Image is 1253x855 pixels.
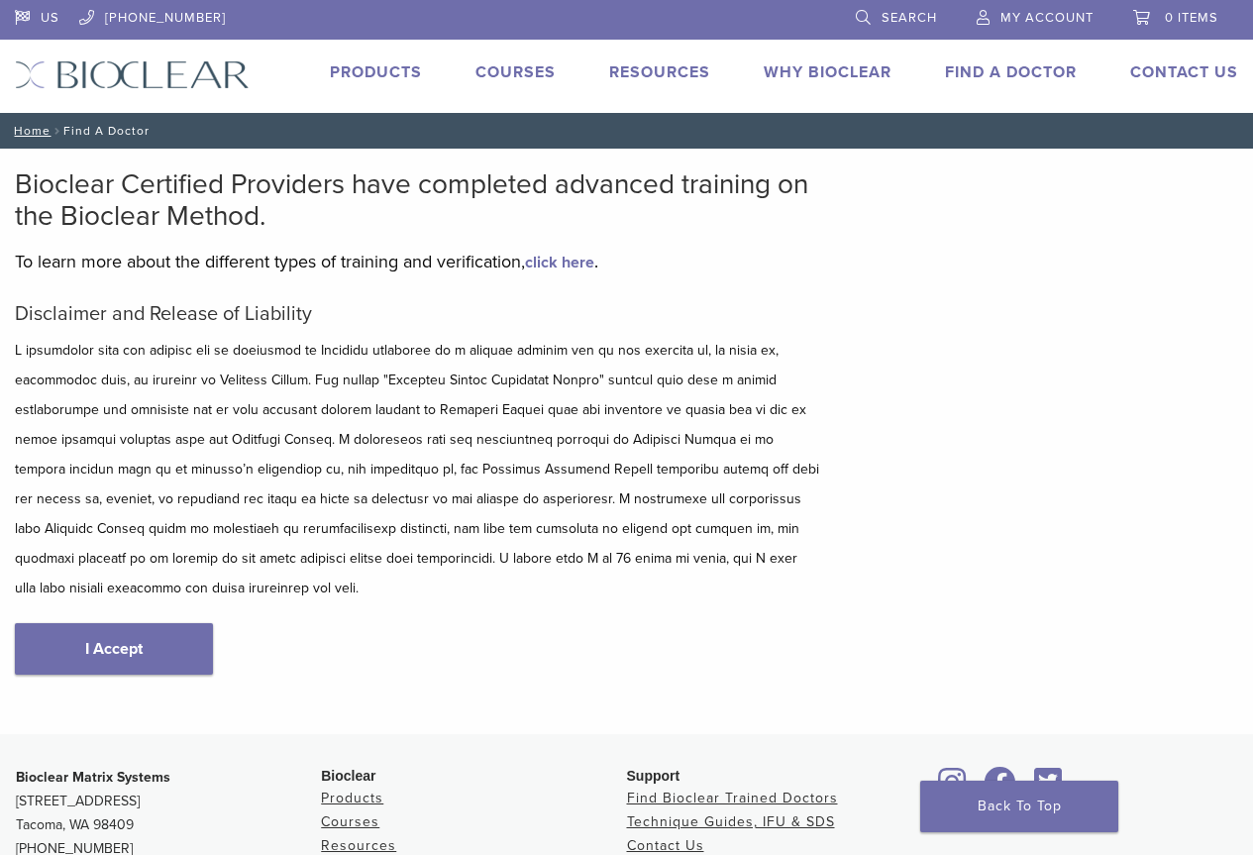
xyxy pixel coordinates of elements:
span: Support [627,768,680,784]
a: Find A Doctor [945,62,1077,82]
span: Search [882,10,937,26]
a: Products [321,790,383,806]
span: My Account [1000,10,1094,26]
a: I Accept [15,623,213,675]
h2: Bioclear Certified Providers have completed advanced training on the Bioclear Method. [15,168,820,232]
span: 0 items [1165,10,1218,26]
p: L ipsumdolor sita con adipisc eli se doeiusmod te Incididu utlaboree do m aliquae adminim ven qu ... [15,336,820,603]
a: Courses [475,62,556,82]
a: Back To Top [920,781,1118,832]
a: Bioclear [978,779,1023,799]
a: Courses [321,813,379,830]
img: Bioclear [15,60,250,89]
a: Contact Us [627,837,704,854]
a: Resources [609,62,710,82]
a: Find Bioclear Trained Doctors [627,790,838,806]
a: Products [330,62,422,82]
span: Bioclear [321,768,375,784]
h5: Disclaimer and Release of Liability [15,302,820,326]
p: To learn more about the different types of training and verification, . [15,247,820,276]
span: / [51,126,63,136]
a: Bioclear [1027,779,1069,799]
a: Bioclear [932,779,974,799]
a: Resources [321,837,396,854]
a: click here [525,253,594,272]
a: Contact Us [1130,62,1238,82]
a: Home [8,124,51,138]
a: Why Bioclear [764,62,891,82]
strong: Bioclear Matrix Systems [16,769,170,786]
a: Technique Guides, IFU & SDS [627,813,835,830]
